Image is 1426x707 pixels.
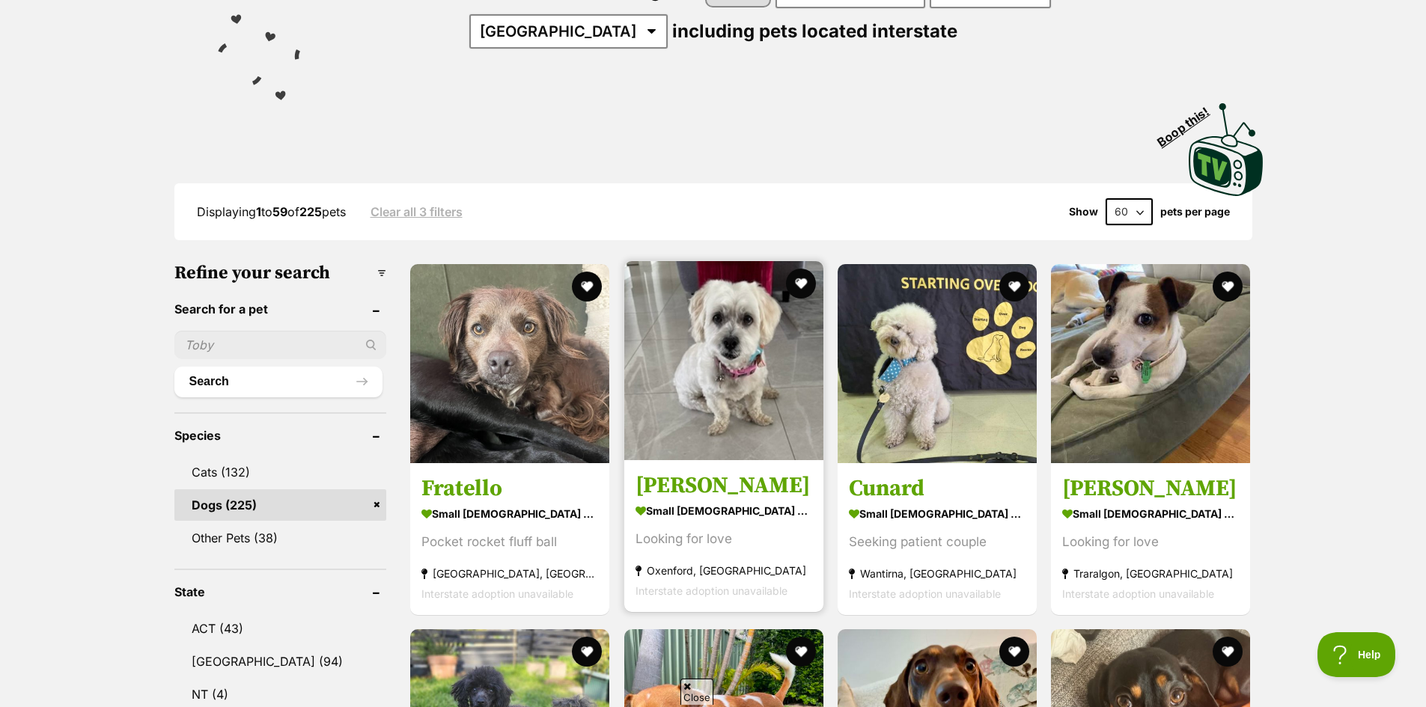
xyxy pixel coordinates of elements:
h3: Refine your search [174,263,387,284]
button: Search [174,367,383,397]
div: Looking for love [636,529,812,549]
button: favourite [999,272,1029,302]
strong: small [DEMOGRAPHIC_DATA] Dog [849,503,1026,524]
div: Seeking patient couple [849,532,1026,552]
a: [PERSON_NAME] small [DEMOGRAPHIC_DATA] Dog Looking for love Oxenford, [GEOGRAPHIC_DATA] Interstat... [624,460,823,612]
a: Fratello small [DEMOGRAPHIC_DATA] Dog Pocket rocket fluff ball [GEOGRAPHIC_DATA], [GEOGRAPHIC_DAT... [410,463,609,615]
img: PetRescue TV logo [1189,103,1264,196]
a: [PERSON_NAME] small [DEMOGRAPHIC_DATA] Dog Looking for love Traralgon, [GEOGRAPHIC_DATA] Intersta... [1051,463,1250,615]
span: Interstate adoption unavailable [849,587,1001,600]
header: Species [174,429,387,442]
button: favourite [786,269,816,299]
header: Search for a pet [174,302,387,316]
strong: small [DEMOGRAPHIC_DATA] Dog [1062,503,1239,524]
header: State [174,585,387,599]
strong: 225 [299,204,322,219]
a: Cats (132) [174,456,387,488]
span: Interstate adoption unavailable [1062,587,1214,600]
img: Monty - Maltese Dog [624,261,823,460]
strong: [GEOGRAPHIC_DATA], [GEOGRAPHIC_DATA] [421,563,598,584]
strong: 59 [272,204,287,219]
button: favourite [1213,637,1243,667]
span: Interstate adoption unavailable [421,587,573,600]
h3: [PERSON_NAME] [636,471,812,500]
button: favourite [1213,272,1243,302]
a: Cunard small [DEMOGRAPHIC_DATA] Dog Seeking patient couple Wantirna, [GEOGRAPHIC_DATA] Interstate... [838,463,1037,615]
strong: small [DEMOGRAPHIC_DATA] Dog [421,503,598,524]
a: Clear all 3 filters [371,205,463,218]
img: Luna - Jack Russell Terrier Dog [1051,264,1250,463]
a: Dogs (225) [174,489,387,521]
a: [GEOGRAPHIC_DATA] (94) [174,646,387,677]
iframe: Help Scout Beacon - Open [1317,632,1396,677]
span: Boop this! [1154,95,1223,149]
a: ACT (43) [174,613,387,644]
h3: Cunard [849,474,1026,503]
h3: Fratello [421,474,598,503]
label: pets per page [1160,206,1230,218]
strong: Oxenford, [GEOGRAPHIC_DATA] [636,560,812,581]
span: Show [1069,206,1098,218]
strong: small [DEMOGRAPHIC_DATA] Dog [636,500,812,521]
img: Cunard - Poodle (Toy) x Maltese Dog [838,264,1037,463]
div: Pocket rocket fluff ball [421,532,598,552]
h3: [PERSON_NAME] [1062,474,1239,503]
button: favourite [573,637,603,667]
a: Boop this! [1189,90,1264,199]
button: favourite [786,637,816,667]
div: Looking for love [1062,532,1239,552]
input: Toby [174,331,387,359]
img: Fratello - Dachshund x Border Collie Dog [410,264,609,463]
button: favourite [573,272,603,302]
span: Close [680,679,713,705]
button: favourite [999,637,1029,667]
strong: Wantirna, [GEOGRAPHIC_DATA] [849,563,1026,584]
span: including pets located interstate [672,20,957,42]
span: Displaying to of pets [197,204,346,219]
strong: Traralgon, [GEOGRAPHIC_DATA] [1062,563,1239,584]
a: Other Pets (38) [174,522,387,554]
span: Interstate adoption unavailable [636,584,787,597]
strong: 1 [256,204,261,219]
